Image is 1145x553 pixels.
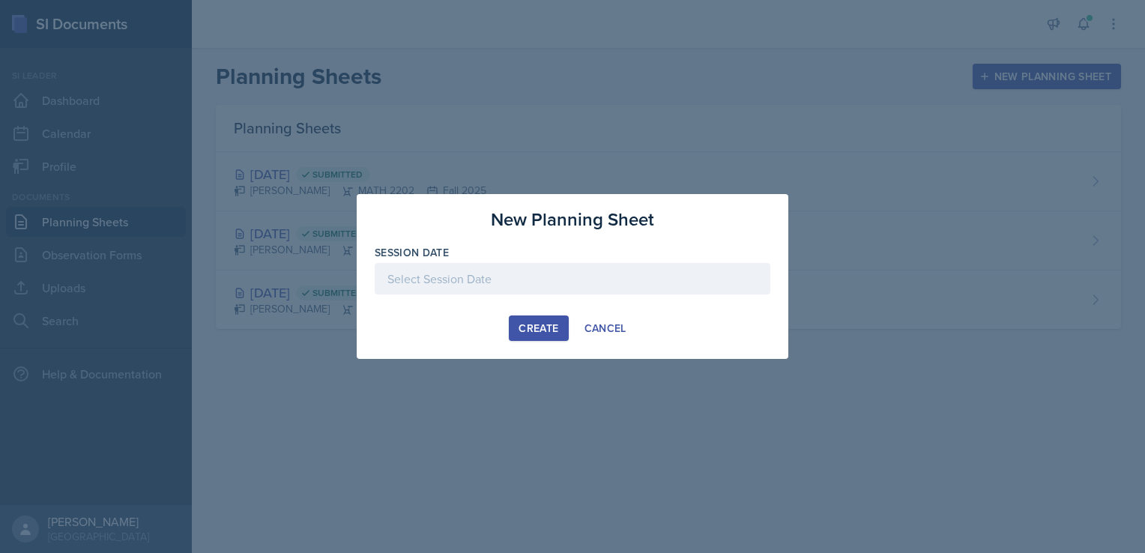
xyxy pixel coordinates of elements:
[575,315,636,341] button: Cancel
[584,322,626,334] div: Cancel
[375,245,449,260] label: Session Date
[491,206,654,233] h3: New Planning Sheet
[509,315,568,341] button: Create
[519,322,558,334] div: Create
